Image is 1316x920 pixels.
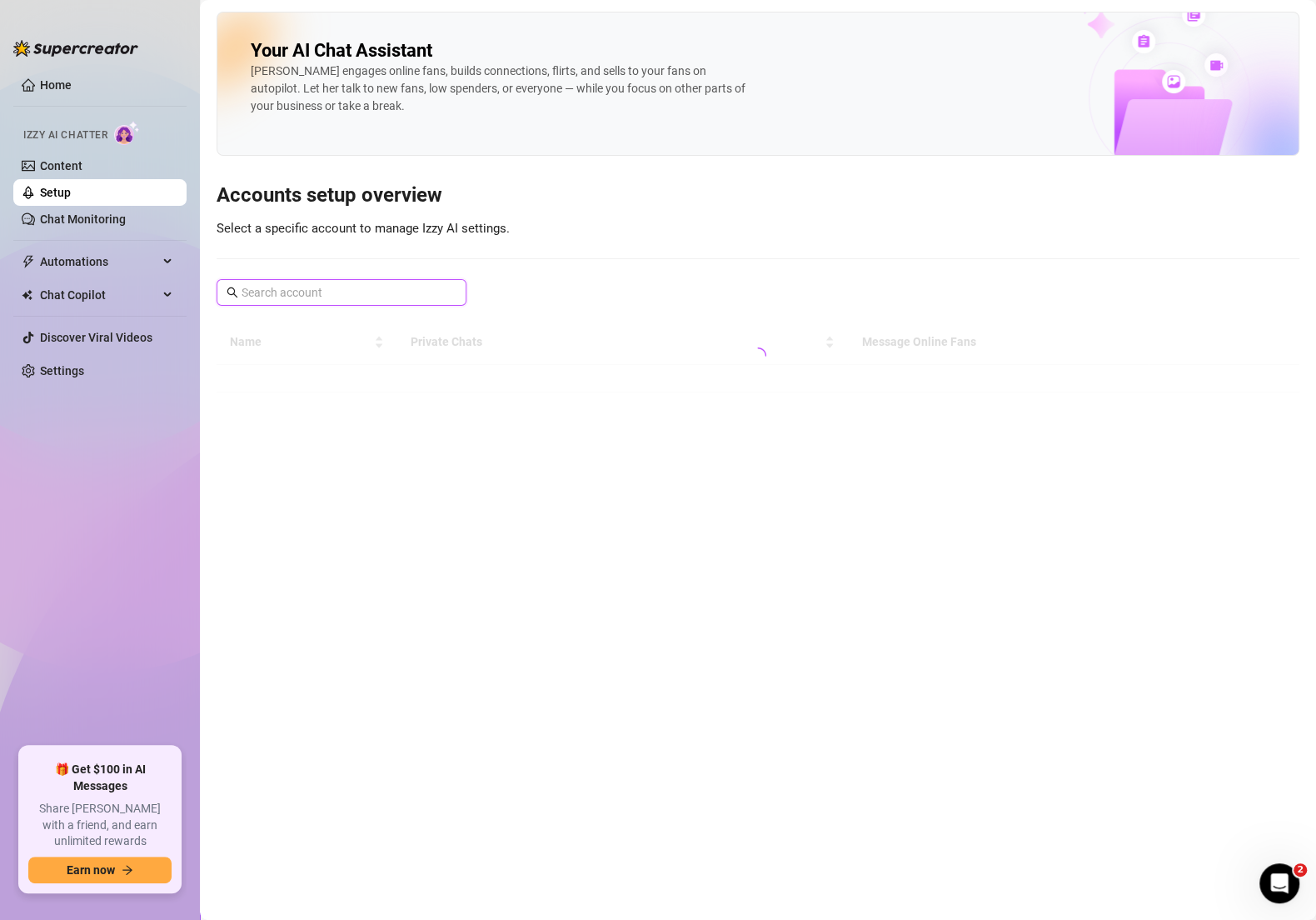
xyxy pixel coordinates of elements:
[1294,863,1307,877] span: 2
[22,255,35,268] span: thunderbolt
[750,347,766,364] span: loading
[122,864,133,876] span: arrow-right
[242,283,443,302] input: Search account
[40,331,152,344] a: Discover Viral Videos
[40,78,72,92] a: Home
[227,287,238,298] span: search
[28,857,172,883] button: Earn nowarrow-right
[251,62,750,115] div: [PERSON_NAME] engages online fans, builds connections, flirts, and sells to your fans on autopilo...
[28,762,172,794] span: 🎁 Get $100 in AI Messages
[251,39,432,62] h2: Your AI Chat Assistant
[40,364,84,377] a: Settings
[40,212,126,226] a: Chat Monitoring
[22,289,32,301] img: Chat Copilot
[67,863,115,877] span: Earn now
[40,282,158,308] span: Chat Copilot
[40,159,82,172] a: Content
[114,121,140,145] img: AI Chatter
[23,127,107,143] span: Izzy AI Chatter
[40,186,71,199] a: Setup
[1259,863,1299,903] iframe: Intercom live chat
[217,182,1299,209] h3: Accounts setup overview
[13,40,138,57] img: logo-BBDzfeDw.svg
[28,801,172,850] span: Share [PERSON_NAME] with a friend, and earn unlimited rewards
[40,248,158,275] span: Automations
[217,221,510,236] span: Select a specific account to manage Izzy AI settings.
